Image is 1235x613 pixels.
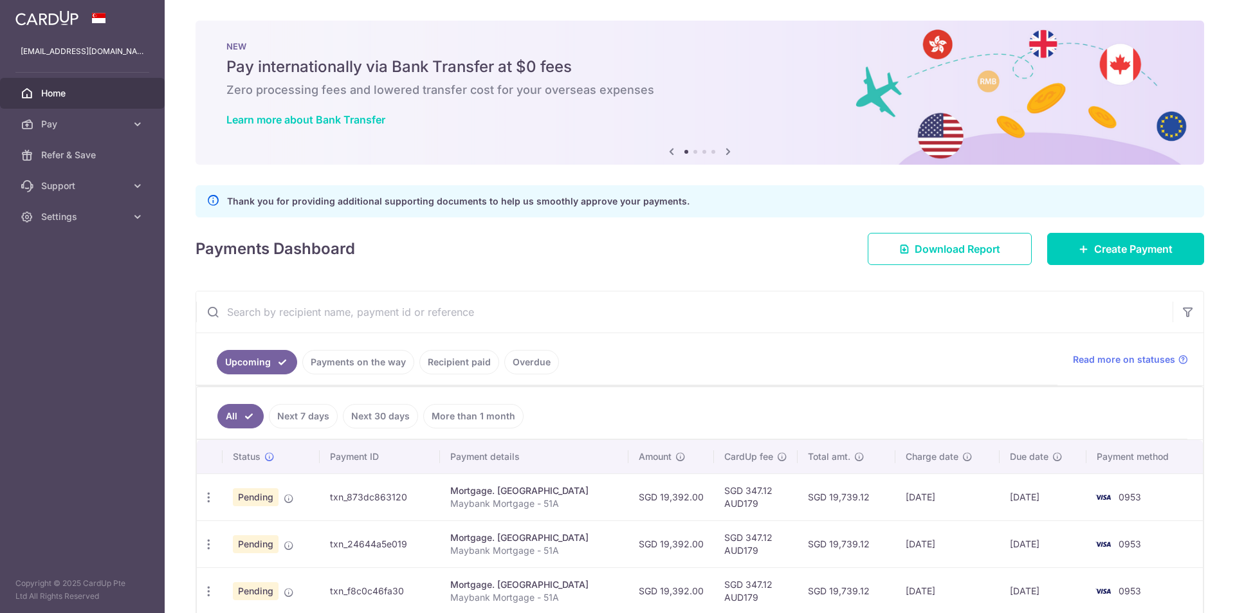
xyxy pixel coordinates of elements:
[233,450,261,463] span: Status
[217,350,297,374] a: Upcoming
[227,194,690,209] p: Thank you for providing additional supporting documents to help us smoothly approve your payments.
[1073,353,1175,366] span: Read more on statuses
[906,450,958,463] span: Charge date
[41,87,126,100] span: Home
[423,404,524,428] a: More than 1 month
[217,404,264,428] a: All
[226,41,1173,51] p: NEW
[1119,585,1141,596] span: 0953
[1073,353,1188,366] a: Read more on statuses
[895,473,1000,520] td: [DATE]
[320,473,440,520] td: txn_873dc863120
[1090,536,1116,552] img: Bank Card
[41,149,126,161] span: Refer & Save
[269,404,338,428] a: Next 7 days
[1119,491,1141,502] span: 0953
[1119,538,1141,549] span: 0953
[15,10,78,26] img: CardUp
[798,473,895,520] td: SGD 19,739.12
[504,350,559,374] a: Overdue
[1000,473,1086,520] td: [DATE]
[440,440,629,473] th: Payment details
[1094,241,1173,257] span: Create Payment
[233,535,279,553] span: Pending
[320,520,440,567] td: txn_24644a5e019
[895,520,1000,567] td: [DATE]
[1090,489,1116,505] img: Bank Card
[714,473,798,520] td: SGD 347.12 AUD179
[450,484,619,497] div: Mortgage. [GEOGRAPHIC_DATA]
[450,531,619,544] div: Mortgage. [GEOGRAPHIC_DATA]
[450,544,619,557] p: Maybank Mortgage - 51A
[808,450,850,463] span: Total amt.
[196,21,1204,165] img: Bank transfer banner
[714,520,798,567] td: SGD 347.12 AUD179
[868,233,1032,265] a: Download Report
[41,179,126,192] span: Support
[1086,440,1203,473] th: Payment method
[226,82,1173,98] h6: Zero processing fees and lowered transfer cost for your overseas expenses
[226,113,385,126] a: Learn more about Bank Transfer
[450,578,619,591] div: Mortgage. [GEOGRAPHIC_DATA]
[628,473,714,520] td: SGD 19,392.00
[1090,583,1116,599] img: Bank Card
[41,210,126,223] span: Settings
[343,404,418,428] a: Next 30 days
[724,450,773,463] span: CardUp fee
[450,591,619,604] p: Maybank Mortgage - 51A
[1047,233,1204,265] a: Create Payment
[320,440,440,473] th: Payment ID
[41,118,126,131] span: Pay
[628,520,714,567] td: SGD 19,392.00
[798,520,895,567] td: SGD 19,739.12
[302,350,414,374] a: Payments on the way
[21,45,144,58] p: [EMAIL_ADDRESS][DOMAIN_NAME]
[419,350,499,374] a: Recipient paid
[639,450,672,463] span: Amount
[233,488,279,506] span: Pending
[226,57,1173,77] h5: Pay internationally via Bank Transfer at $0 fees
[915,241,1000,257] span: Download Report
[196,237,355,261] h4: Payments Dashboard
[1153,574,1222,607] iframe: Opens a widget where you can find more information
[196,291,1173,333] input: Search by recipient name, payment id or reference
[1000,520,1086,567] td: [DATE]
[1010,450,1048,463] span: Due date
[450,497,619,510] p: Maybank Mortgage - 51A
[233,582,279,600] span: Pending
